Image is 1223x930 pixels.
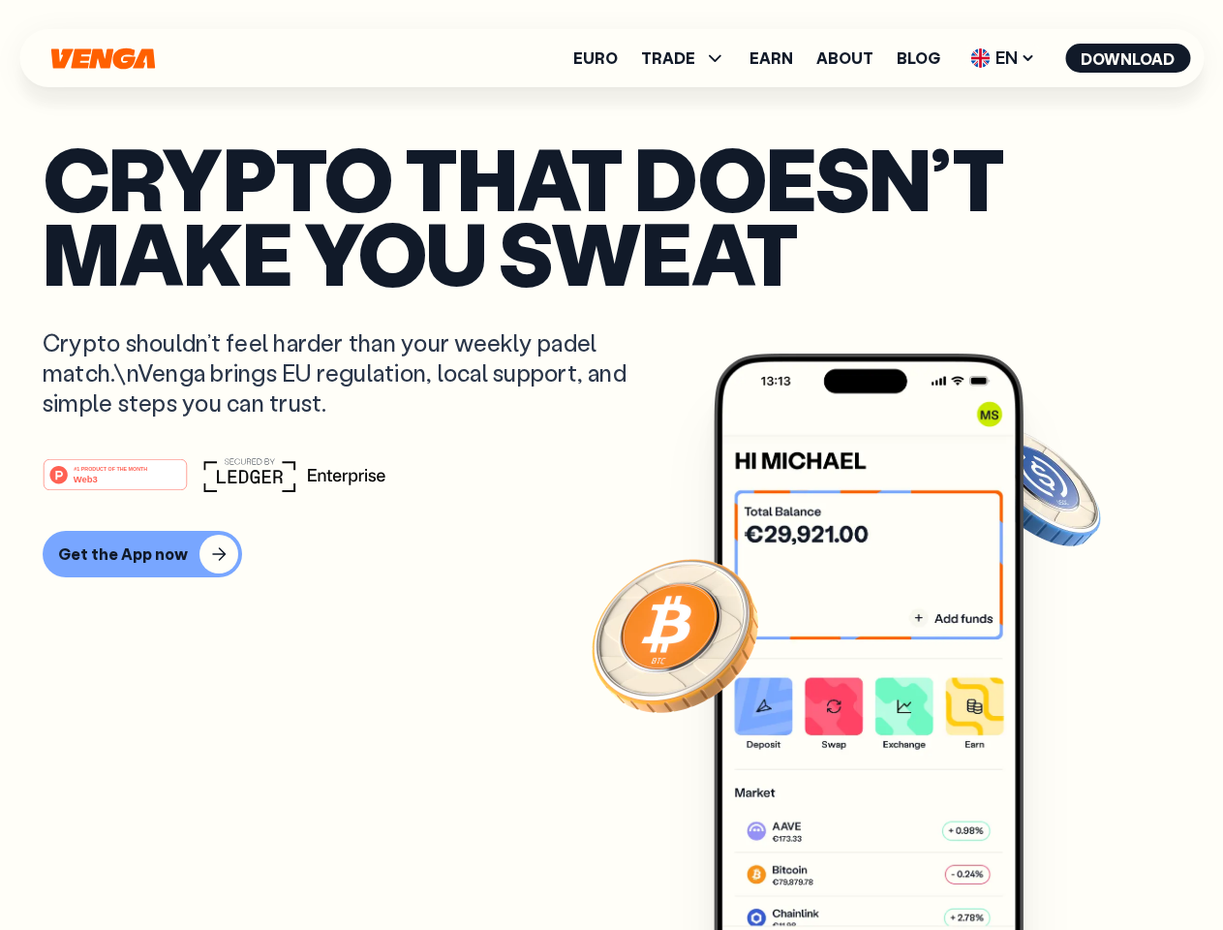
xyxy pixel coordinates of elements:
p: Crypto that doesn’t make you sweat [43,140,1180,289]
span: EN [963,43,1042,74]
a: About [816,50,873,66]
div: Get the App now [58,544,188,564]
tspan: #1 PRODUCT OF THE MONTH [74,465,147,471]
a: Blog [897,50,940,66]
img: flag-uk [970,48,990,68]
span: TRADE [641,50,695,66]
svg: Home [48,47,157,70]
a: Get the App now [43,531,1180,577]
button: Download [1065,44,1190,73]
span: TRADE [641,46,726,70]
tspan: Web3 [74,473,98,483]
p: Crypto shouldn’t feel harder than your weekly padel match.\nVenga brings EU regulation, local sup... [43,327,655,418]
img: USDC coin [965,417,1105,556]
a: Earn [749,50,793,66]
img: Bitcoin [588,547,762,722]
button: Get the App now [43,531,242,577]
a: Euro [573,50,618,66]
a: #1 PRODUCT OF THE MONTHWeb3 [43,470,188,495]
